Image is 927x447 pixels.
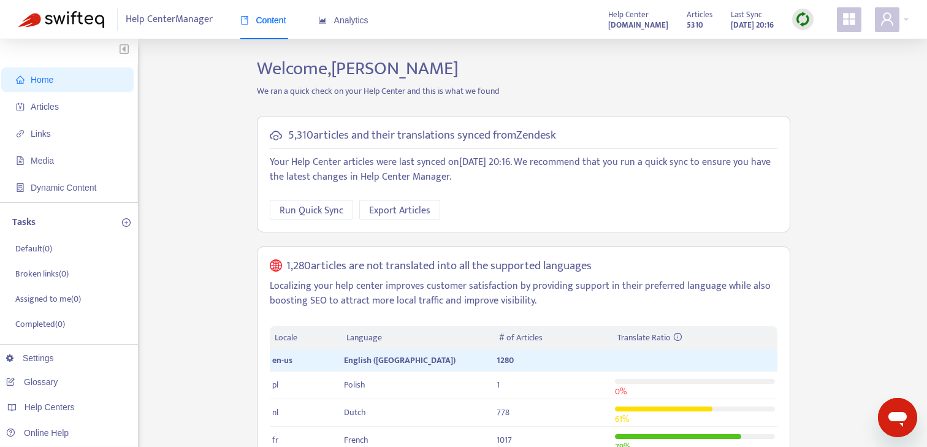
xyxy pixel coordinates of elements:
span: Links [31,129,51,139]
th: # of Articles [494,326,612,350]
p: Completed ( 0 ) [15,318,65,330]
span: Help Center [608,8,649,21]
span: Analytics [318,15,368,25]
span: home [16,75,25,84]
span: English ([GEOGRAPHIC_DATA]) [344,353,456,367]
span: container [16,183,25,192]
p: Default ( 0 ) [15,242,52,255]
span: 0 % [615,384,627,399]
a: [DOMAIN_NAME] [608,18,668,32]
span: Articles [687,8,712,21]
span: user [880,12,895,26]
span: account-book [16,102,25,111]
span: cloud-sync [270,129,282,142]
span: area-chart [318,16,327,25]
img: sync.dc5367851b00ba804db3.png [795,12,811,27]
span: plus-circle [122,218,131,227]
th: Language [341,326,494,350]
strong: [DATE] 20:16 [731,18,774,32]
span: 61 % [615,412,629,426]
span: Polish [344,378,365,392]
span: Articles [31,102,59,112]
a: Settings [6,353,54,363]
span: Welcome, [PERSON_NAME] [257,53,459,84]
p: We ran a quick check on your Help Center and this is what we found [248,85,799,97]
div: Translate Ratio [617,331,772,345]
span: Home [31,75,53,85]
a: Online Help [6,428,69,438]
span: Content [240,15,286,25]
span: Export Articles [369,203,430,218]
span: 1280 [497,353,514,367]
p: All tasks ( 0 ) [15,343,55,356]
h5: 1,280 articles are not translated into all the supported languages [286,259,592,273]
p: Your Help Center articles were last synced on [DATE] 20:16 . We recommend that you run a quick sy... [270,155,777,185]
span: 1017 [497,433,512,447]
img: Swifteq [18,11,104,28]
th: Locale [270,326,342,350]
strong: 5310 [687,18,703,32]
p: Localizing your help center improves customer satisfaction by providing support in their preferre... [270,279,777,308]
p: Tasks [12,215,36,230]
p: Broken links ( 0 ) [15,267,69,280]
span: Last Sync [731,8,762,21]
span: nl [272,405,278,419]
span: book [240,16,249,25]
span: Run Quick Sync [280,203,343,218]
span: 1 [497,378,500,392]
span: Dutch [344,405,366,419]
span: appstore [842,12,856,26]
h5: 5,310 articles and their translations synced from Zendesk [288,129,556,143]
span: file-image [16,156,25,165]
span: pl [272,378,278,392]
p: Assigned to me ( 0 ) [15,292,81,305]
a: Glossary [6,377,58,387]
button: Export Articles [359,200,440,220]
span: global [270,259,282,273]
iframe: Button to launch messaging window, conversation in progress [878,398,917,437]
button: Run Quick Sync [270,200,353,220]
span: link [16,129,25,138]
span: 778 [497,405,509,419]
span: Dynamic Content [31,183,96,193]
span: Help Centers [25,402,75,412]
span: Help Center Manager [126,8,213,31]
span: fr [272,433,278,447]
span: Media [31,156,54,166]
span: en-us [272,353,292,367]
span: French [344,433,368,447]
